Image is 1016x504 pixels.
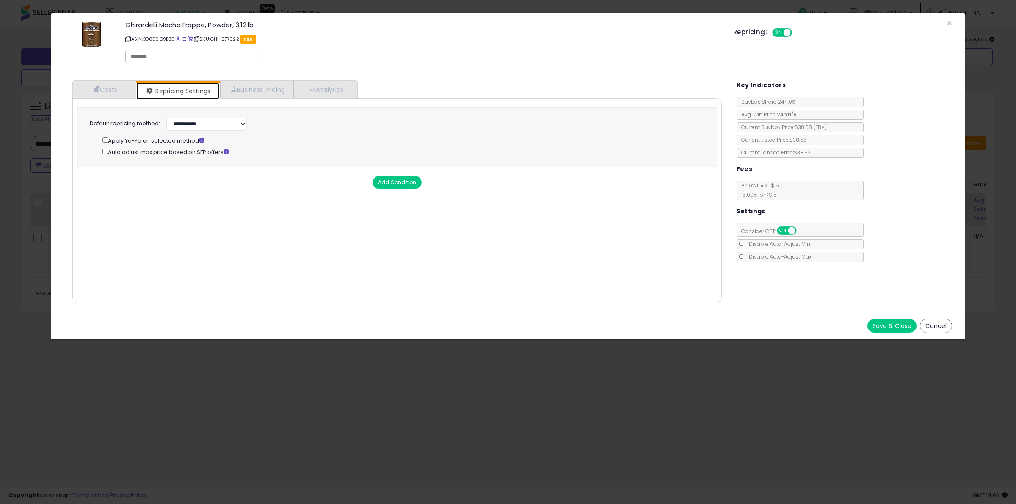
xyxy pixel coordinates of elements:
span: Current Buybox Price: [737,124,827,131]
h5: Fees [737,164,753,174]
span: BuyBox Share 24h: 0% [737,98,795,105]
span: ON [773,29,784,36]
span: FBA [240,35,256,44]
h5: Settings [737,206,765,217]
a: Business Pricing [220,81,294,98]
span: Avg. Win Price 24h: N/A [737,111,797,118]
span: × [947,17,952,29]
span: Disable Auto-Adjust Max [745,253,812,260]
span: ON [778,227,788,234]
h3: Ghirardelli Mocha Frappe, Powder, 3.12 lb [125,22,721,28]
span: 8.00 % for <= $15 [737,182,779,198]
a: Costs [73,81,136,98]
span: Current Landed Price: $38.53 [737,149,811,156]
a: Analytics [294,81,356,98]
span: 15.00 % for > $15 [737,191,777,198]
p: ASIN: B00D6Q9E3E | SKU: GHI-577622 [125,32,721,46]
span: ( FBA ) [813,124,827,131]
span: OFF [795,227,809,234]
span: OFF [791,29,804,36]
span: $38.58 [795,124,827,131]
div: Apply Yo-Yo on selected method [102,135,700,145]
a: BuyBox page [176,36,180,42]
a: Repricing Settings [136,83,219,99]
span: Current Listed Price: $38.53 [737,136,806,143]
h5: Key Indicators [737,80,786,91]
img: 414+zIjhNKL._SL60_.jpg [82,22,101,47]
a: Your listing only [188,36,193,42]
a: All offer listings [182,36,186,42]
button: Save & Close [867,319,917,333]
button: Add Condition [373,176,422,189]
span: Consider CPT: [737,228,808,235]
button: Cancel [920,319,952,333]
h5: Repricing: [733,29,767,36]
span: Disable Auto-Adjust Min [745,240,810,248]
div: Auto adjust max price based on SFP offers [102,147,700,156]
label: Default repricing method: [90,120,160,128]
